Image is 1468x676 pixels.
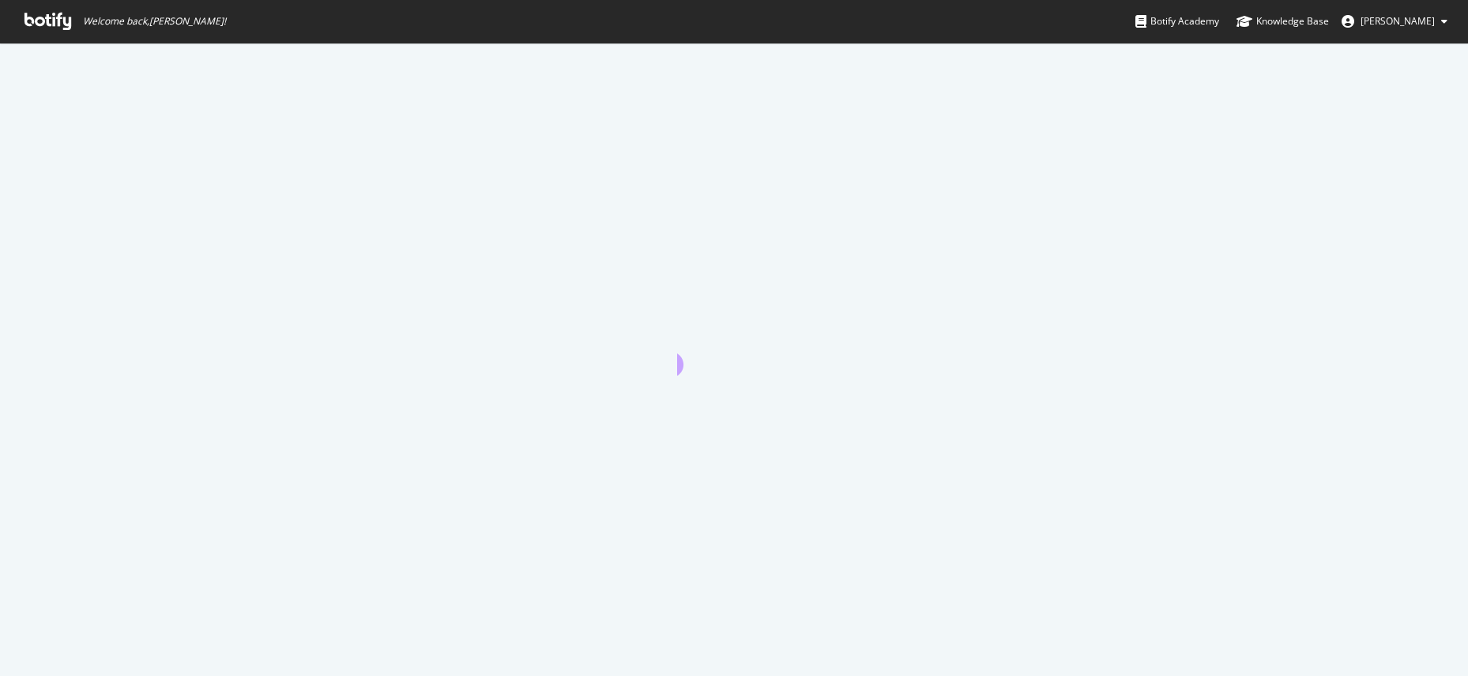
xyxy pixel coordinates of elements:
[83,15,226,28] span: Welcome back, [PERSON_NAME] !
[677,319,791,376] div: animation
[1237,13,1329,29] div: Knowledge Base
[1329,9,1460,34] button: [PERSON_NAME]
[1361,14,1435,28] span: Louis Bataille
[1135,13,1219,29] div: Botify Academy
